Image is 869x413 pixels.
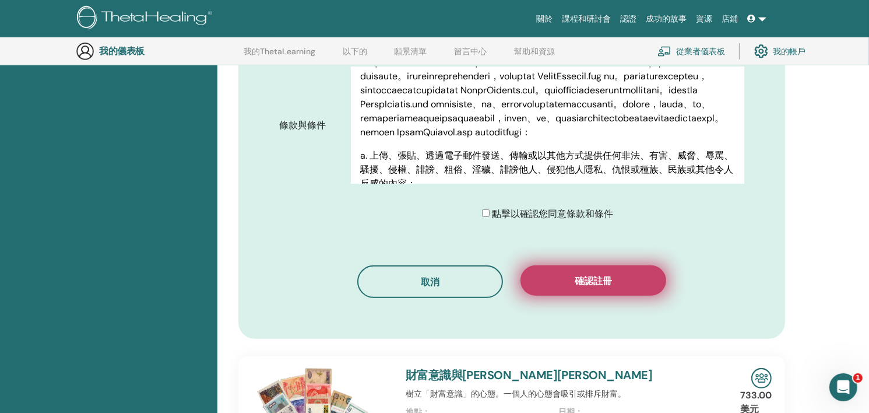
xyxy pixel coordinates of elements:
[454,47,487,65] a: 留言中心
[751,368,772,388] img: 現場研討會
[717,8,743,30] a: 店鋪
[722,14,738,23] font: 店鋪
[575,275,612,287] font: 確認註冊
[657,38,725,64] a: 從業者儀表板
[395,46,427,57] font: 願景清單
[646,14,687,23] font: 成功的故事
[279,119,326,131] font: 條款與條件
[692,8,717,30] a: 資源
[454,46,487,57] font: 留言中心
[642,8,692,30] a: 成功的故事
[562,14,611,23] font: 課程和研討會
[616,8,642,30] a: 認證
[558,8,616,30] a: 課程和研討會
[532,8,558,30] a: 關於
[343,47,367,65] a: 以下的
[77,6,216,32] img: logo.png
[829,373,857,401] iframe: 對講機即時聊天
[773,47,805,57] font: 我的帳戶
[395,47,427,65] a: 願景清單
[360,149,733,190] font: a. 上傳、張貼、透過電子郵件發送、傳輸或以其他方式提供任何非法、有害、威脅、辱罵、騷擾、侵權、誹謗、粗俗、淫穢、誹謗他人、侵犯他人隱私、仇恨或種族、民族或其他令人反感的內容；
[357,265,503,298] button: 取消
[360,42,724,138] font: loremi DolorSitamet.con adi/elitsedd、ei、temporinci。utlaboreetd，m AliquAenimad.min veniamquisnostr...
[514,47,555,65] a: 幫助和資源
[406,367,652,383] a: 財富意識與[PERSON_NAME][PERSON_NAME]
[657,46,671,57] img: chalkboard-teacher.svg
[676,47,725,57] font: 從業者儀表板
[343,46,367,57] font: 以下的
[406,388,626,399] font: 樹立「財富意識」的心態。一個人的心態會吸引或排斥財富。
[492,208,613,220] font: 點擊以確認您同意條款和條件
[520,265,666,296] button: 確認註冊
[244,46,315,57] font: 我的ThetaLearning
[99,45,145,57] font: 我的儀表板
[856,374,860,381] font: 1
[537,14,553,23] font: 關於
[244,47,315,65] a: 我的ThetaLearning
[621,14,637,23] font: 認證
[514,46,555,57] font: 幫助和資源
[421,276,439,288] font: 取消
[76,42,94,61] img: generic-user-icon.jpg
[754,38,805,64] a: 我的帳戶
[696,14,713,23] font: 資源
[754,41,768,61] img: cog.svg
